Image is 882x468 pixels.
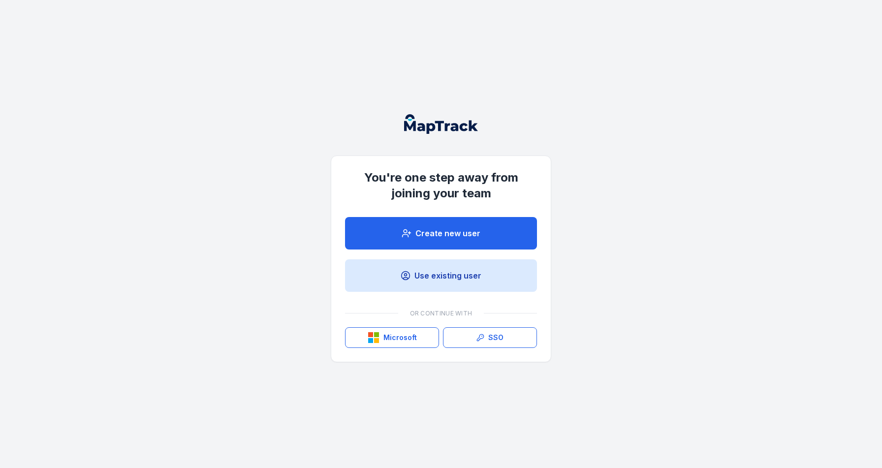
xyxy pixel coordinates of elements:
nav: Global [388,114,494,134]
div: Or continue with [345,304,537,323]
a: Create new user [345,217,537,250]
a: SSO [443,327,537,348]
a: Use existing user [345,259,537,292]
h1: You're one step away from joining your team [345,170,537,201]
button: Microsoft [345,327,439,348]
